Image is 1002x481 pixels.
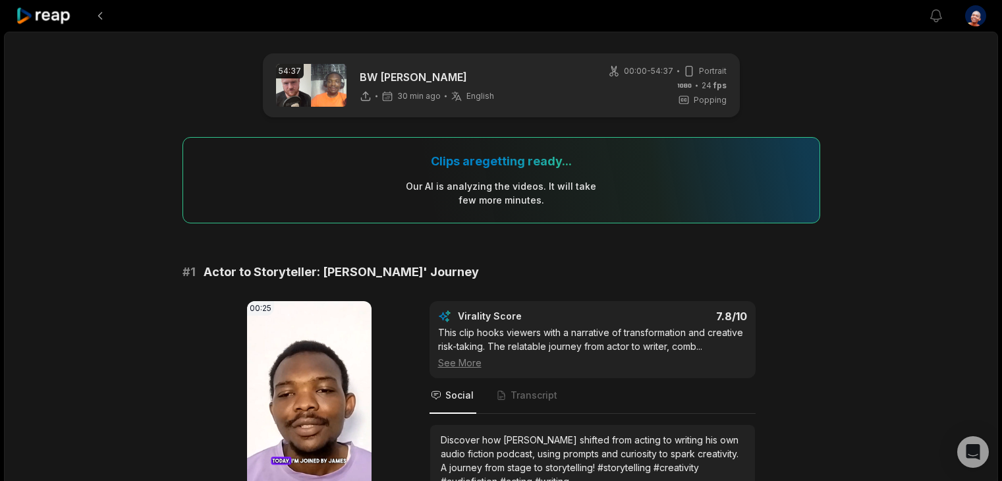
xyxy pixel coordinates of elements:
[445,389,474,402] span: Social
[699,65,727,77] span: Portrait
[511,389,557,402] span: Transcript
[397,91,441,101] span: 30 min ago
[713,80,727,90] span: fps
[957,436,989,468] div: Open Intercom Messenger
[405,179,597,207] div: Our AI is analyzing the video s . It will take few more minutes.
[276,64,304,78] div: 54:37
[204,263,479,281] span: Actor to Storyteller: [PERSON_NAME]' Journey
[605,310,747,323] div: 7.8 /10
[694,94,727,106] span: Popping
[182,263,196,281] span: # 1
[430,378,756,414] nav: Tabs
[360,69,494,85] p: BW [PERSON_NAME]
[466,91,494,101] span: English
[624,65,673,77] span: 00:00 - 54:37
[702,80,727,92] span: 24
[458,310,599,323] div: Virality Score
[438,356,747,370] div: See More
[438,325,747,370] div: This clip hooks viewers with a narrative of transformation and creative risk-taking. The relatabl...
[431,154,572,169] div: Clips are getting ready...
